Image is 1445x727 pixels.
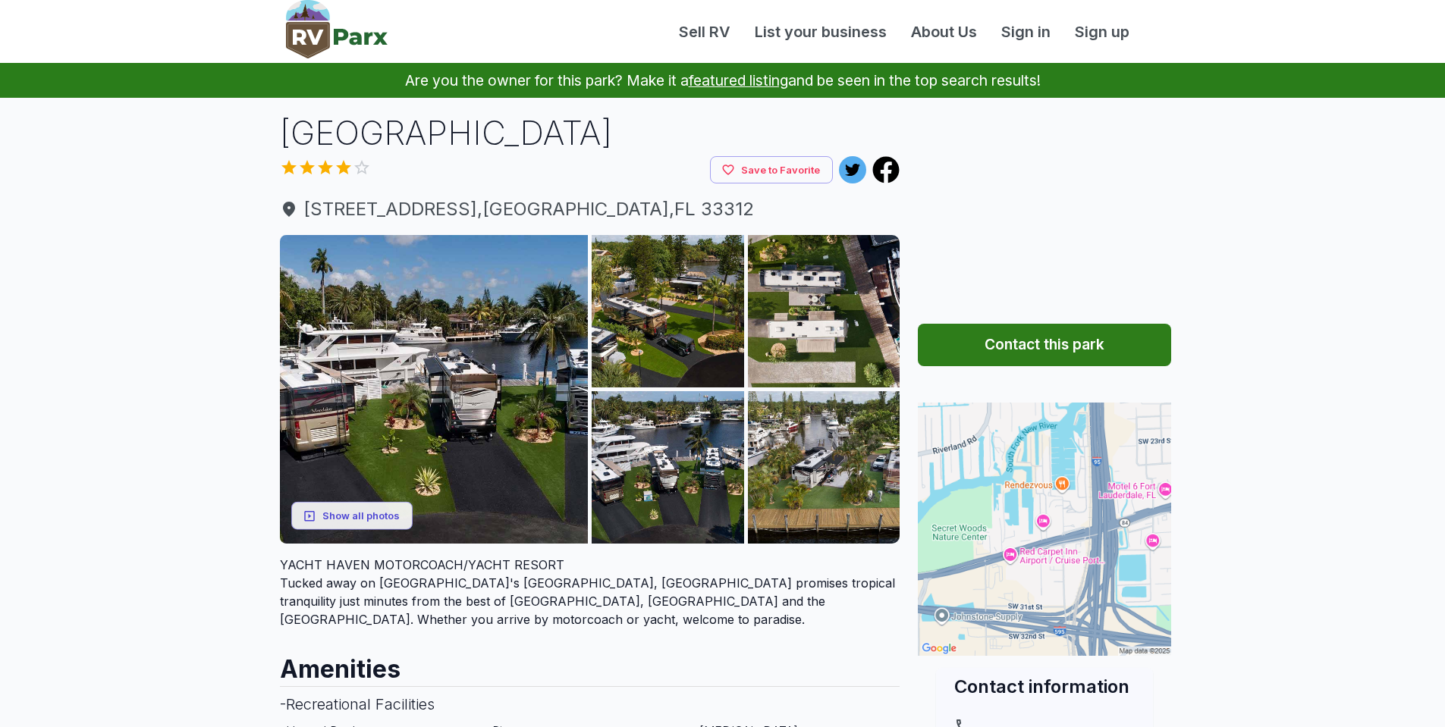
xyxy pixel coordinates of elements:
[592,235,744,387] img: pho_740000219_02.jpg
[918,324,1171,366] button: Contact this park
[280,686,900,722] h3: - Recreational Facilities
[918,110,1171,299] iframe: Advertisement
[667,20,743,43] a: Sell RV
[280,196,900,223] span: [STREET_ADDRESS] , [GEOGRAPHIC_DATA] , FL 33312
[954,674,1135,699] h2: Contact information
[291,502,413,530] button: Show all photos
[918,403,1171,656] img: Map for Yacht Haven Park & Marina
[1063,20,1142,43] a: Sign up
[280,556,900,628] div: Tucked away on [GEOGRAPHIC_DATA]'s [GEOGRAPHIC_DATA], [GEOGRAPHIC_DATA] promises tropical tranqui...
[592,391,744,544] img: pho_740000219_04.jpg
[748,391,900,544] img: pho_740000219_05.jpg
[280,110,900,156] h1: [GEOGRAPHIC_DATA]
[989,20,1063,43] a: Sign in
[748,235,900,387] img: pho_740000219_03.jpg
[280,557,564,572] span: YACHT HAVEN MOTORCOACH/YACHT RESORT
[18,63,1427,98] p: Are you the owner for this park? Make it a and be seen in the top search results!
[280,641,900,686] h2: Amenities
[689,71,788,89] a: featured listing
[899,20,989,43] a: About Us
[280,235,589,544] img: pho_740000219_01.jpg
[743,20,899,43] a: List your business
[710,156,833,184] button: Save to Favorite
[280,196,900,223] a: [STREET_ADDRESS],[GEOGRAPHIC_DATA],FL 33312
